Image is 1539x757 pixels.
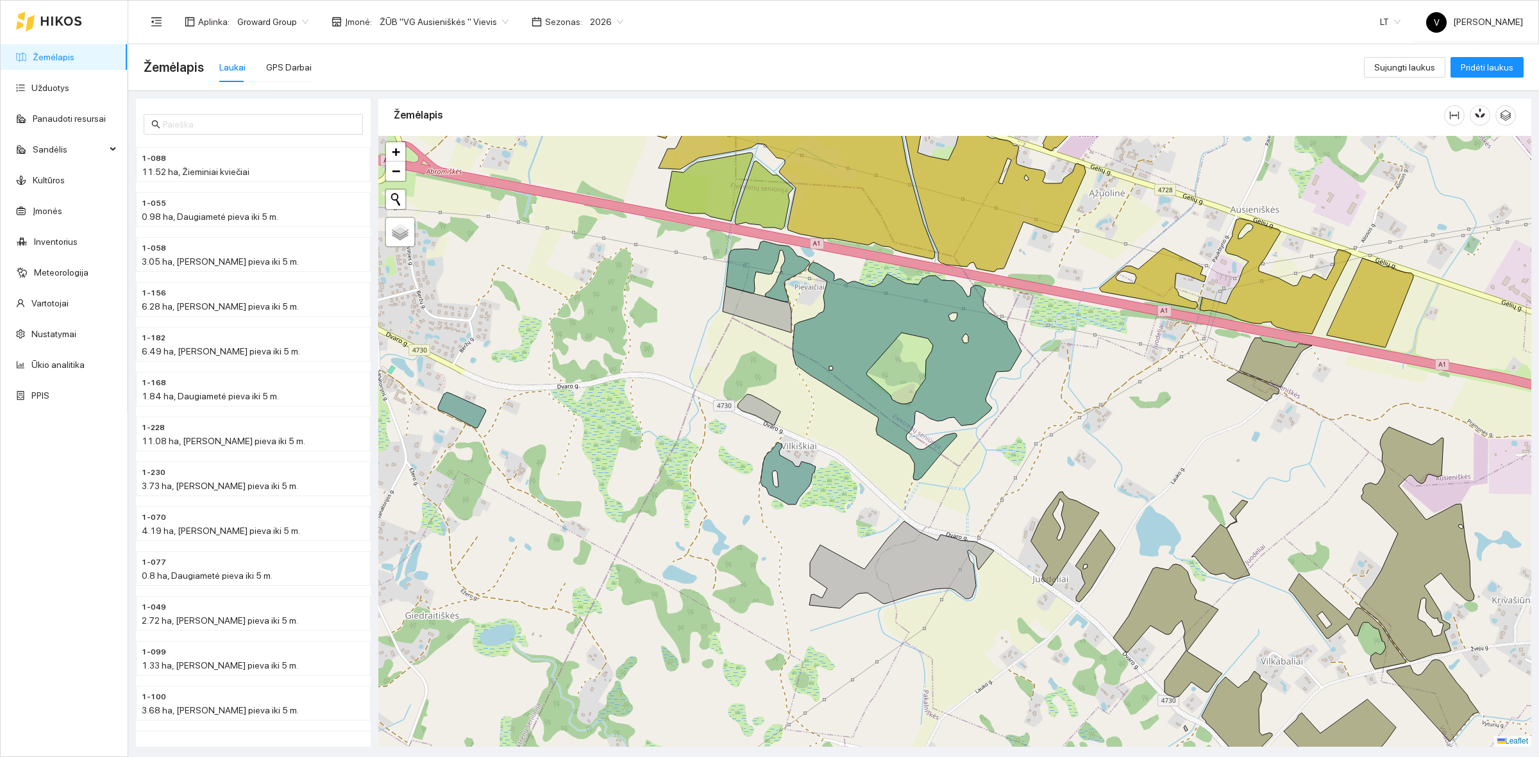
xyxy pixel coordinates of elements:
span: − [392,163,400,179]
span: 1-156 [142,287,166,299]
a: Panaudoti resursai [33,113,106,124]
button: column-width [1444,105,1465,126]
a: Sujungti laukus [1364,62,1445,72]
span: 1-049 [142,601,166,613]
a: Leaflet [1497,736,1528,745]
a: Inventorius [34,237,78,247]
span: 3.68 ha, [PERSON_NAME] pieva iki 5 m. [142,705,299,715]
span: Sandėlis [33,137,106,162]
button: Sujungti laukus [1364,57,1445,78]
span: Aplinka : [198,15,230,29]
span: 4.19 ha, [PERSON_NAME] pieva iki 5 m. [142,526,300,536]
a: Kultūros [33,175,65,185]
span: 2026 [590,12,623,31]
a: Zoom out [386,162,405,181]
span: Sujungti laukus [1374,60,1435,74]
span: Pridėti laukus [1461,60,1513,74]
span: 3.05 ha, [PERSON_NAME] pieva iki 5 m. [142,256,299,267]
span: 1-088 [142,153,166,165]
span: 1-228 [142,422,165,434]
a: Pridėti laukus [1451,62,1524,72]
span: 3.73 ha, [PERSON_NAME] pieva iki 5 m. [142,481,298,491]
span: 6.49 ha, [PERSON_NAME] pieva iki 5 m. [142,346,300,356]
span: calendar [532,17,542,27]
a: Ūkio analitika [31,360,85,370]
div: GPS Darbai [266,60,312,74]
span: + [392,144,400,160]
span: 0.98 ha, Daugiametė pieva iki 5 m. [142,212,278,222]
button: Pridėti laukus [1451,57,1524,78]
span: 1.33 ha, [PERSON_NAME] pieva iki 5 m. [142,660,298,670]
span: 6.28 ha, [PERSON_NAME] pieva iki 5 m. [142,301,299,312]
a: Žemėlapis [33,52,74,62]
span: ŽŪB "VG Ausieniškės " Vievis [380,12,509,31]
span: 1-055 [142,197,166,210]
span: 1-100 [142,691,166,703]
a: Užduotys [31,83,69,93]
span: [PERSON_NAME] [1426,17,1523,27]
span: 1-070 [142,512,166,524]
span: 2.72 ha, [PERSON_NAME] pieva iki 5 m. [142,615,298,626]
span: 1-099 [142,646,166,658]
span: Įmonė : [345,15,372,29]
a: PPIS [31,390,49,401]
span: 1-168 [142,377,166,389]
a: Nustatymai [31,329,76,339]
a: Įmonės [33,206,62,216]
a: Meteorologija [34,267,88,278]
span: 1.84 ha, Daugiametė pieva iki 5 m. [142,391,279,401]
span: search [151,120,160,129]
span: layout [185,17,195,27]
a: Zoom in [386,142,405,162]
a: Vartotojai [31,298,69,308]
div: Žemėlapis [394,97,1444,133]
span: LT [1380,12,1400,31]
span: menu-fold [151,16,162,28]
button: menu-fold [144,9,169,35]
span: column-width [1445,110,1464,121]
span: Sezonas : [545,15,582,29]
a: Layers [386,218,414,246]
span: 1-058 [142,242,166,254]
button: Initiate a new search [386,190,405,209]
span: Žemėlapis [144,57,204,78]
span: 11.52 ha, Žieminiai kviečiai [142,167,249,177]
input: Paieška [163,117,355,131]
span: shop [332,17,342,27]
span: 1-077 [142,556,166,569]
span: Groward Group [237,12,308,31]
span: 11.08 ha, [PERSON_NAME] pieva iki 5 m. [142,436,305,446]
span: 1-230 [142,467,165,479]
div: Laukai [219,60,246,74]
span: 1-182 [142,332,165,344]
span: 0.8 ha, Daugiametė pieva iki 5 m. [142,570,273,581]
span: V [1434,12,1440,33]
